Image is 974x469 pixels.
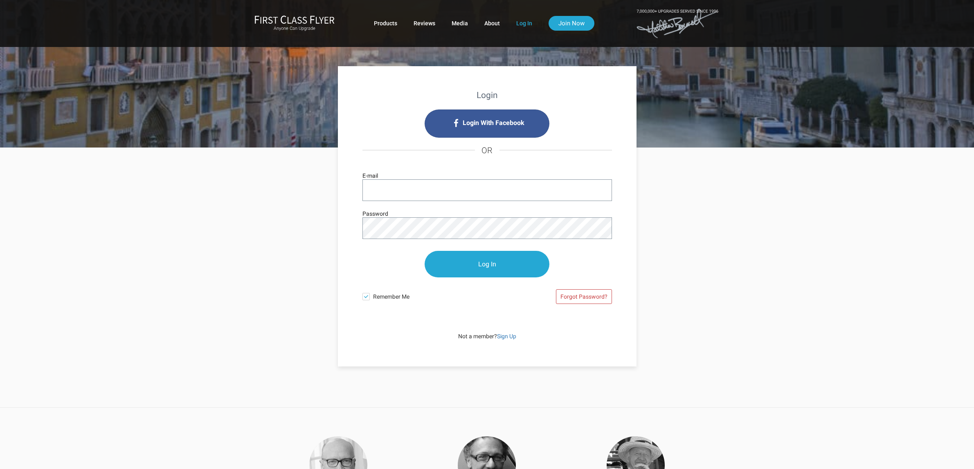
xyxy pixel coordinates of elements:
[362,171,378,180] label: E-mail
[254,26,335,31] small: Anyone Can Upgrade
[362,138,612,163] h4: OR
[549,16,594,31] a: Join Now
[484,16,500,31] a: About
[362,209,388,218] label: Password
[452,16,468,31] a: Media
[254,15,335,31] a: First Class FlyerAnyone Can Upgrade
[516,16,532,31] a: Log In
[374,16,397,31] a: Products
[373,289,487,301] span: Remember Me
[458,333,516,339] span: Not a member?
[414,16,435,31] a: Reviews
[425,109,549,138] i: Login with Facebook
[463,116,524,130] span: Login With Facebook
[254,15,335,24] img: First Class Flyer
[425,251,549,277] input: Log In
[497,333,516,339] a: Sign Up
[556,289,612,304] a: Forgot Password?
[477,90,498,100] strong: Login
